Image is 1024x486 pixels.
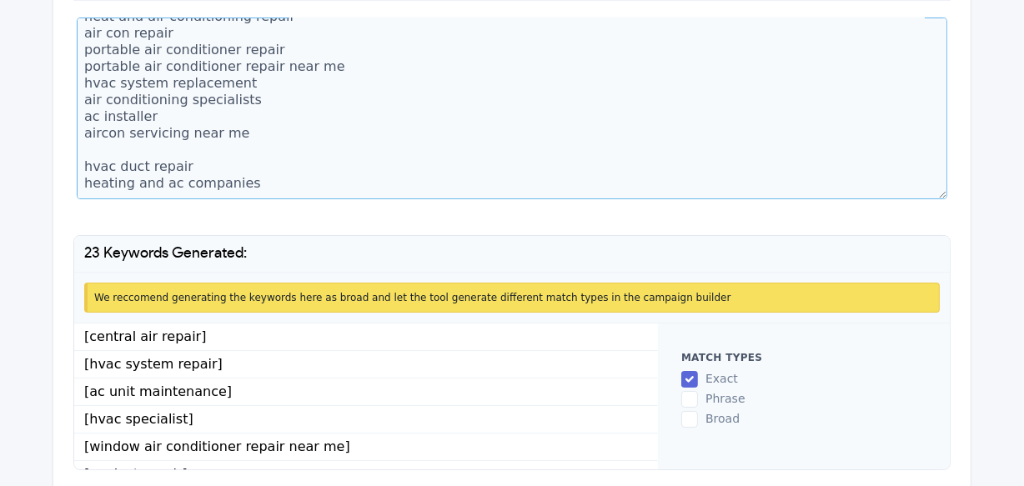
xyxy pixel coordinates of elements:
li: [window air conditioner repair near me] [74,433,658,461]
h1: 23 Keywords Generated: [74,236,950,272]
li: [hvac system repair] [74,351,658,378]
input: broad [681,411,698,428]
span: broad [705,412,740,425]
input: exact [681,371,698,388]
li: [ac unit maintenance] [74,378,658,406]
span: exact [705,372,738,385]
span: phrase [705,392,745,405]
input: phrase [681,391,698,408]
li: [hvac specialist] [74,406,658,433]
div: We reccomend generating the keywords here as broad and let the tool generate different match type... [84,283,940,313]
li: [central air repair] [74,323,658,351]
h2: Match types [681,350,926,365]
